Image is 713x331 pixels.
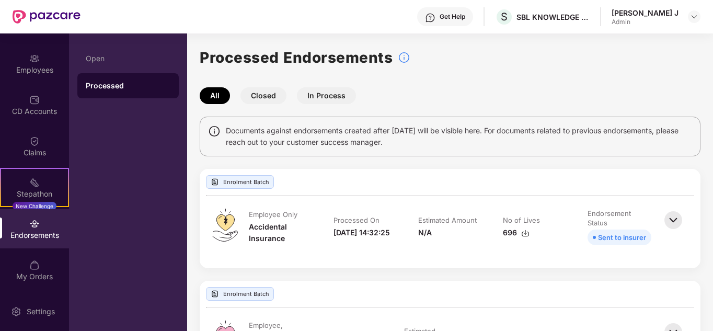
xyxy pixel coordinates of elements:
[333,215,379,225] div: Processed On
[24,306,58,317] div: Settings
[29,136,40,146] img: svg+xml;base64,PHN2ZyBpZD0iQ2xhaW0iIHhtbG5zPSJodHRwOi8vd3d3LnczLm9yZy8yMDAwL3N2ZyIgd2lkdGg9IjIwIi...
[200,46,393,69] h1: Processed Endorsements
[29,53,40,64] img: svg+xml;base64,PHN2ZyBpZD0iRW1wbG95ZWVzIiB4bWxucz0iaHR0cDovL3d3dy53My5vcmcvMjAwMC9zdmciIHdpZHRoPS...
[226,125,692,148] span: Documents against endorsements created after [DATE] will be visible here. For documents related t...
[13,10,80,24] img: New Pazcare Logo
[13,202,56,210] div: New Challenge
[249,210,297,219] div: Employee Only
[598,232,646,243] div: Sent to insurer
[211,178,219,186] img: svg+xml;base64,PHN2ZyBpZD0iVXBsb2FkX0xvZ3MiIGRhdGEtbmFtZT0iVXBsb2FkIExvZ3MiIHhtbG5zPSJodHRwOi8vd3...
[206,287,274,301] div: Enrolment Batch
[29,95,40,105] img: svg+xml;base64,PHN2ZyBpZD0iQ0RfQWNjb3VudHMiIGRhdGEtbmFtZT0iQ0QgQWNjb3VudHMiIHhtbG5zPSJodHRwOi8vd3...
[86,54,170,63] div: Open
[211,290,219,298] img: svg+xml;base64,PHN2ZyBpZD0iVXBsb2FkX0xvZ3MiIGRhdGEtbmFtZT0iVXBsb2FkIExvZ3MiIHhtbG5zPSJodHRwOi8vd3...
[206,175,274,189] div: Enrolment Batch
[29,177,40,188] img: svg+xml;base64,PHN2ZyB4bWxucz0iaHR0cDovL3d3dy53My5vcmcvMjAwMC9zdmciIHdpZHRoPSIyMSIgaGVpZ2h0PSIyMC...
[200,87,230,104] button: All
[440,13,465,21] div: Get Help
[503,227,530,238] div: 696
[297,87,356,104] button: In Process
[1,189,68,199] div: Stepathon
[398,51,410,64] img: svg+xml;base64,PHN2ZyBpZD0iSW5mb18tXzMyeDMyIiBkYXRhLW5hbWU9IkluZm8gLSAzMngzMiIgeG1sbnM9Imh0dHA6Ly...
[612,8,678,18] div: [PERSON_NAME] J
[503,215,540,225] div: No of Lives
[240,87,286,104] button: Closed
[86,81,170,91] div: Processed
[29,260,40,270] img: svg+xml;base64,PHN2ZyBpZD0iTXlfT3JkZXJzIiBkYXRhLW5hbWU9Ik15IE9yZGVycyIgeG1sbnM9Imh0dHA6Ly93d3cudz...
[11,306,21,317] img: svg+xml;base64,PHN2ZyBpZD0iU2V0dGluZy0yMHgyMCIgeG1sbnM9Imh0dHA6Ly93d3cudzMub3JnLzIwMDAvc3ZnIiB3aW...
[425,13,435,23] img: svg+xml;base64,PHN2ZyBpZD0iSGVscC0zMngzMiIgeG1sbnM9Imh0dHA6Ly93d3cudzMub3JnLzIwMDAvc3ZnIiB3aWR0aD...
[333,227,390,238] div: [DATE] 14:32:25
[521,229,530,237] img: svg+xml;base64,PHN2ZyBpZD0iRG93bmxvYWQtMzJ4MzIiIHhtbG5zPSJodHRwOi8vd3d3LnczLm9yZy8yMDAwL3N2ZyIgd2...
[212,209,238,242] img: svg+xml;base64,PHN2ZyB4bWxucz0iaHR0cDovL3d3dy53My5vcmcvMjAwMC9zdmciIHdpZHRoPSI0OS4zMiIgaGVpZ2h0PS...
[418,215,477,225] div: Estimated Amount
[612,18,678,26] div: Admin
[516,12,590,22] div: SBL KNOWLEDGE SERVICES PRIVATE LIMITED
[249,221,313,244] div: Accidental Insurance
[418,227,432,238] div: N/A
[690,13,698,21] img: svg+xml;base64,PHN2ZyBpZD0iRHJvcGRvd24tMzJ4MzIiIHhtbG5zPSJodHRwOi8vd3d3LnczLm9yZy8yMDAwL3N2ZyIgd2...
[662,209,685,232] img: svg+xml;base64,PHN2ZyBpZD0iQmFjay0zMngzMiIgeG1sbnM9Imh0dHA6Ly93d3cudzMub3JnLzIwMDAvc3ZnIiB3aWR0aD...
[29,219,40,229] img: svg+xml;base64,PHN2ZyBpZD0iRW5kb3JzZW1lbnRzIiB4bWxucz0iaHR0cDovL3d3dy53My5vcmcvMjAwMC9zdmciIHdpZH...
[208,125,221,138] img: svg+xml;base64,PHN2ZyBpZD0iSW5mbyIgeG1sbnM9Imh0dHA6Ly93d3cudzMub3JnLzIwMDAvc3ZnIiB3aWR0aD0iMTQiIG...
[588,209,649,227] div: Endorsement Status
[501,10,508,23] span: S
